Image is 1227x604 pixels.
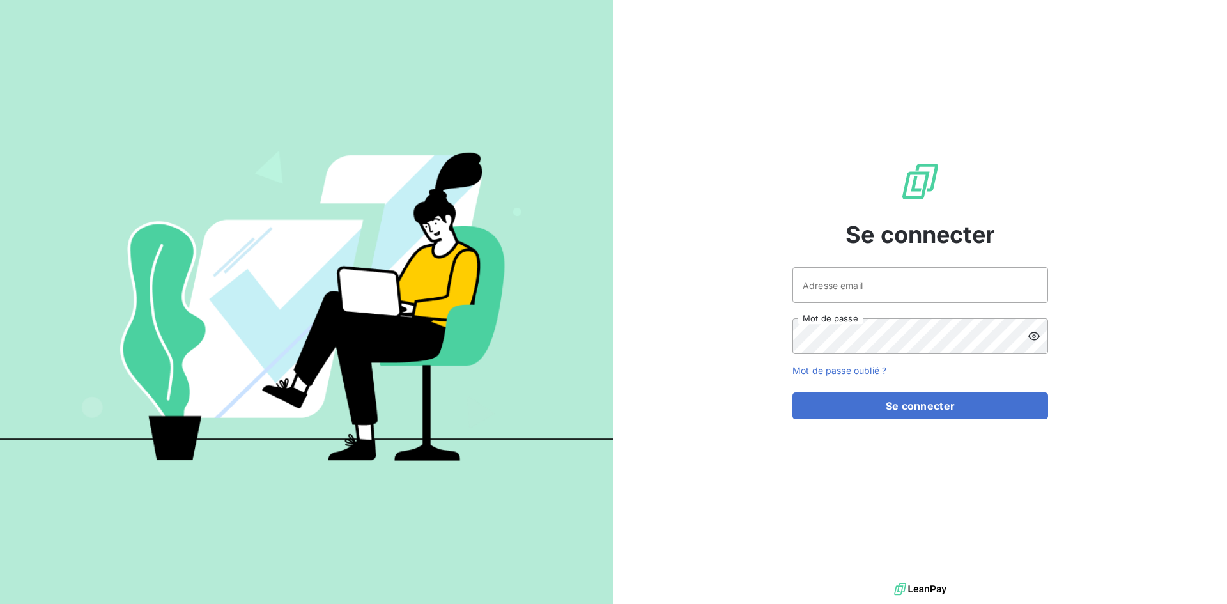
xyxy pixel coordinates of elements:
[792,365,886,376] a: Mot de passe oublié ?
[792,392,1048,419] button: Se connecter
[792,267,1048,303] input: placeholder
[845,217,995,252] span: Se connecter
[900,161,941,202] img: Logo LeanPay
[894,580,946,599] img: logo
